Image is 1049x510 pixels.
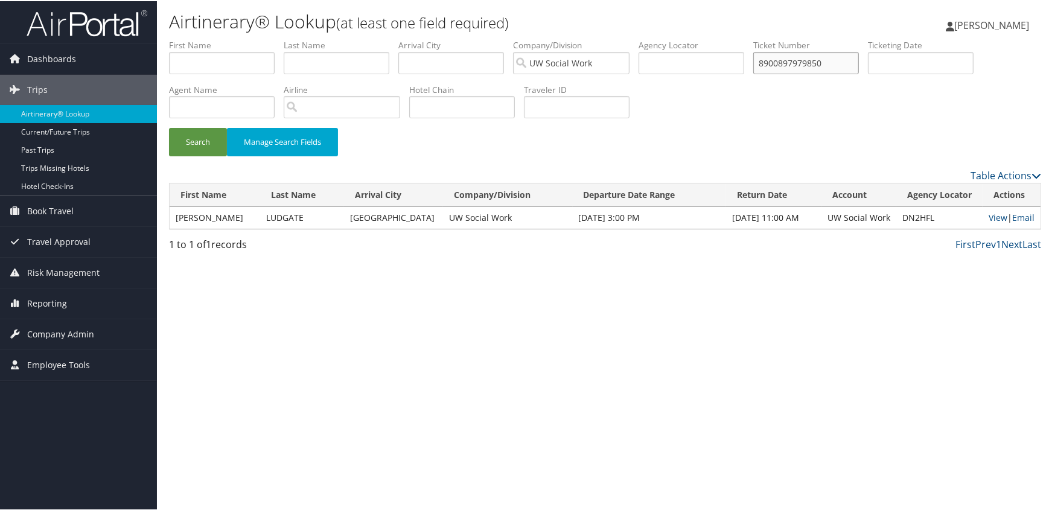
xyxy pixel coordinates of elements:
label: Arrival City [398,38,513,50]
span: [PERSON_NAME] [954,18,1029,31]
td: UW Social Work [821,206,896,228]
span: Book Travel [27,195,74,225]
th: Arrival City: activate to sort column ascending [344,182,442,206]
div: 1 to 1 of records [169,236,374,257]
label: Airline [284,83,409,95]
a: View [989,211,1007,222]
span: Risk Management [27,257,100,287]
span: Reporting [27,287,67,317]
th: Company/Division [443,182,573,206]
img: airportal-logo.png [27,8,147,36]
label: First Name [169,38,284,50]
label: Agency Locator [639,38,753,50]
th: First Name: activate to sort column ascending [170,182,260,206]
td: UW Social Work [443,206,573,228]
span: Dashboards [27,43,76,73]
td: [PERSON_NAME] [170,206,260,228]
a: Email [1012,211,1035,222]
th: Account: activate to sort column ascending [821,182,896,206]
span: Trips [27,74,48,104]
span: Travel Approval [27,226,91,256]
td: LUDGATE [260,206,344,228]
a: 1 [996,237,1001,250]
th: Last Name: activate to sort column ascending [260,182,344,206]
label: Last Name [284,38,398,50]
a: [PERSON_NAME] [946,6,1041,42]
a: Next [1001,237,1022,250]
label: Company/Division [513,38,639,50]
h1: Airtinerary® Lookup [169,8,750,33]
th: Agency Locator: activate to sort column ascending [896,182,983,206]
a: Last [1022,237,1041,250]
td: [DATE] 11:00 AM [726,206,821,228]
a: Prev [975,237,996,250]
label: Hotel Chain [409,83,524,95]
button: Manage Search Fields [227,127,338,155]
label: Ticketing Date [868,38,983,50]
td: [DATE] 3:00 PM [573,206,726,228]
button: Search [169,127,227,155]
span: Employee Tools [27,349,90,379]
label: Traveler ID [524,83,639,95]
a: Table Actions [971,168,1041,181]
td: DN2HFL [896,206,983,228]
small: (at least one field required) [336,11,509,31]
span: 1 [206,237,211,250]
a: First [955,237,975,250]
label: Agent Name [169,83,284,95]
span: Company Admin [27,318,94,348]
td: | [983,206,1041,228]
th: Departure Date Range: activate to sort column ascending [573,182,726,206]
th: Return Date: activate to sort column ascending [726,182,821,206]
label: Ticket Number [753,38,868,50]
th: Actions [983,182,1041,206]
td: [GEOGRAPHIC_DATA] [344,206,442,228]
